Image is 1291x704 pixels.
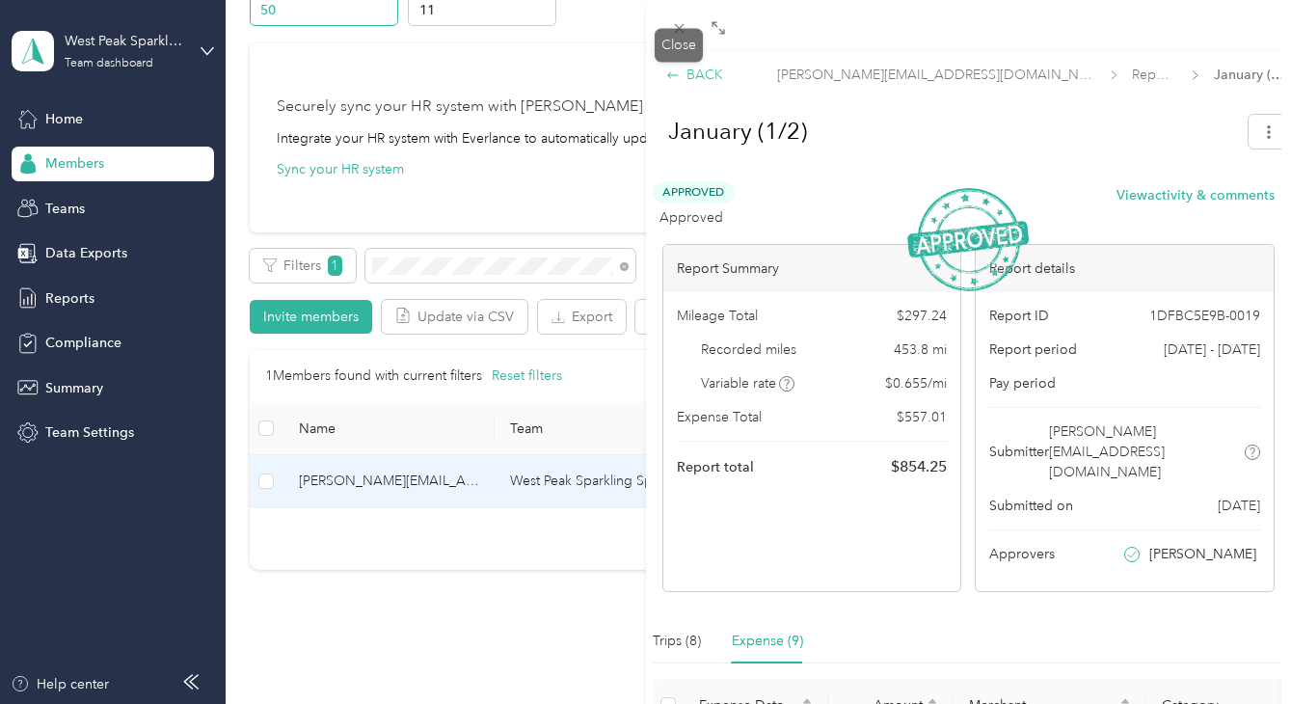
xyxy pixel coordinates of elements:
[663,245,960,292] div: Report Summary
[891,455,947,478] span: $ 854.25
[989,339,1077,360] span: Report period
[659,207,723,228] span: Approved
[653,181,735,203] span: Approved
[701,339,796,360] span: Recorded miles
[976,245,1273,292] div: Report details
[907,188,1029,291] img: ApprovedStamp
[648,108,1236,154] h1: January (1/2)
[897,306,947,326] span: $ 297.24
[897,407,947,427] span: $ 557.01
[653,631,701,652] div: Trips (8)
[666,65,723,85] div: BACK
[777,65,1096,85] span: [PERSON_NAME][EMAIL_ADDRESS][DOMAIN_NAME]
[1164,339,1260,360] span: [DATE] - [DATE]
[677,457,754,477] span: Report total
[677,306,758,326] span: Mileage Total
[1049,421,1241,482] span: [PERSON_NAME][EMAIL_ADDRESS][DOMAIN_NAME]
[1183,596,1291,704] iframe: Everlance-gr Chat Button Frame
[732,631,803,652] div: Expense (9)
[894,339,947,360] span: 453.8 mi
[701,373,795,393] span: Variable rate
[989,442,1049,462] span: Submitter
[655,28,703,62] div: Close
[989,544,1055,564] span: Approvers
[1116,185,1275,205] button: Viewactivity & comments
[1132,65,1177,85] span: Reports
[989,496,1073,516] span: Submitted on
[989,306,1049,326] span: Report ID
[1218,496,1260,516] span: [DATE]
[1149,544,1256,564] span: [PERSON_NAME]
[1214,65,1291,85] span: January (1/2)
[885,373,947,393] span: $ 0.655 / mi
[1149,306,1260,326] span: 1DFBC5E9B-0019
[989,373,1056,393] span: Pay period
[677,407,762,427] span: Expense Total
